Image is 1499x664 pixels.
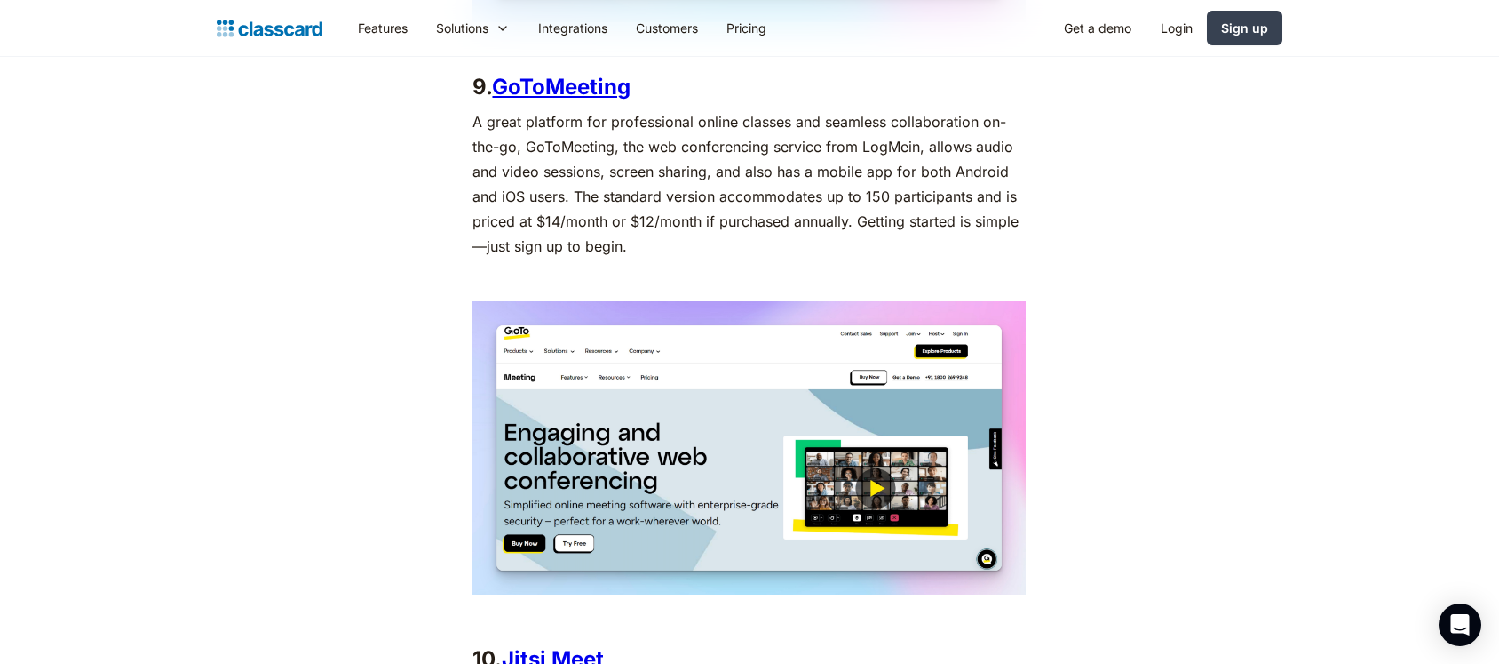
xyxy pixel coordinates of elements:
[1221,19,1268,37] div: Sign up
[1439,604,1481,646] div: Open Intercom Messenger
[472,74,1026,100] h3: 9.
[1050,8,1146,48] a: Get a demo
[472,604,1026,628] p: ‍
[436,19,488,37] div: Solutions
[217,16,322,41] a: home
[472,268,1026,292] p: ‍
[622,8,712,48] a: Customers
[422,8,524,48] div: Solutions
[712,8,781,48] a: Pricing
[472,109,1026,259] p: A great platform for professional online classes and seamless collaboration on-the-go, GoToMeetin...
[472,301,1026,595] img: GoTo Meeting
[1146,8,1207,48] a: Login
[1207,11,1282,45] a: Sign up
[344,8,422,48] a: Features
[524,8,622,48] a: Integrations
[492,74,631,100] a: GoToMeeting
